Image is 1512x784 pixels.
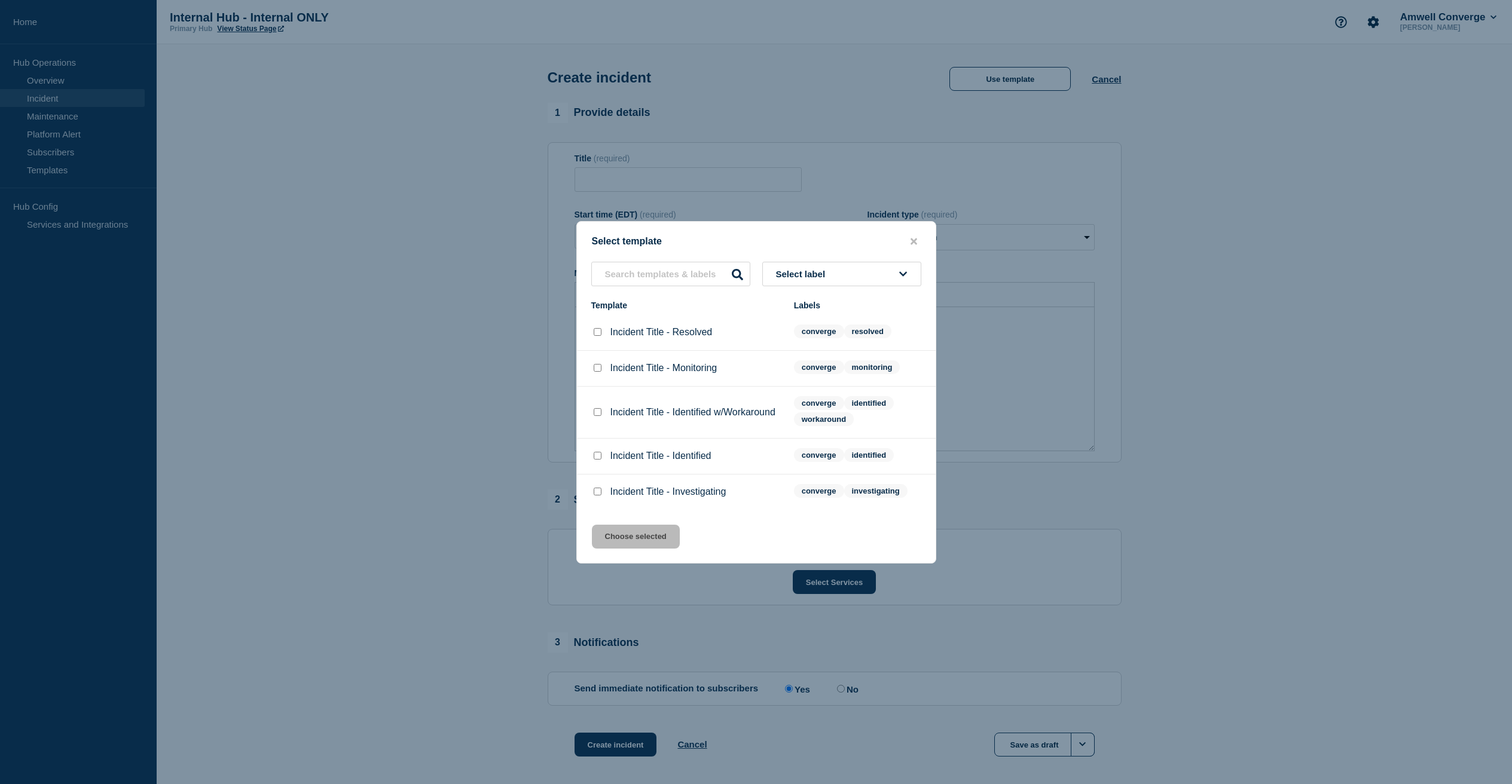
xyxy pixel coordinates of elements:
[844,360,900,374] span: monitoring
[577,236,936,247] div: Select template
[594,408,601,416] input: Incident Title - Identified w/Workaround checkbox
[610,486,726,497] p: Incident Title - Investigating
[794,396,844,410] span: converge
[794,412,854,426] span: workaround
[610,327,713,338] p: Incident Title - Resolved
[794,301,921,310] div: Labels
[844,396,894,410] span: identified
[592,525,680,549] button: Choose selected
[762,262,921,286] button: Select label
[610,407,775,418] p: Incident Title - Identified w/Workaround
[794,324,844,338] span: converge
[594,452,601,460] input: Incident Title - Identified checkbox
[844,484,908,498] span: investigating
[776,269,830,279] span: Select label
[610,363,717,373] p: Incident Title - Monitoring
[844,324,891,338] span: resolved
[794,448,844,462] span: converge
[594,364,601,372] input: Incident Title - Monitoring checkbox
[794,360,844,374] span: converge
[844,448,894,462] span: identified
[610,451,711,461] p: Incident Title - Identified
[591,301,782,310] div: Template
[591,262,750,286] input: Search templates & labels
[594,488,601,495] input: Incident Title - Investigating checkbox
[907,236,921,247] button: close button
[794,484,844,498] span: converge
[594,328,601,336] input: Incident Title - Resolved checkbox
